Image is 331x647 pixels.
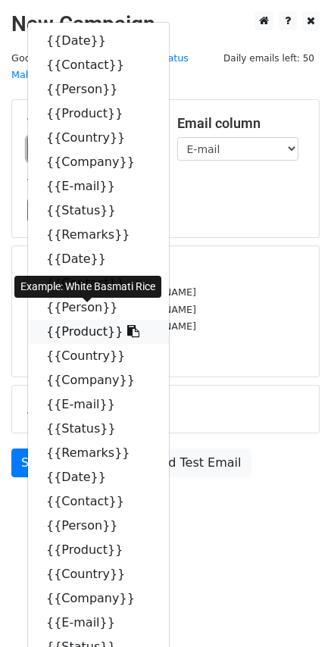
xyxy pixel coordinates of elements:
[28,53,169,77] a: {{Contact}}
[28,586,169,611] a: {{Company}}
[28,174,169,198] a: {{E-mail}}
[28,126,169,150] a: {{Country}}
[28,247,169,271] a: {{Date}}
[28,223,169,247] a: {{Remarks}}
[28,344,169,368] a: {{Country}}
[28,489,169,514] a: {{Contact}}
[28,102,169,126] a: {{Product}}
[27,304,196,315] small: [EMAIL_ADDRESS][DOMAIN_NAME]
[11,52,189,81] a: India Mart Lead Status Maha...
[11,11,320,37] h2: New Campaign
[28,514,169,538] a: {{Person}}
[255,574,331,647] iframe: Chat Widget
[28,198,169,223] a: {{Status}}
[177,115,304,132] h5: Email column
[28,320,169,344] a: {{Product}}
[11,449,61,477] a: Send
[28,392,169,417] a: {{E-mail}}
[14,276,161,298] div: Example: White Basmati Rice
[28,441,169,465] a: {{Remarks}}
[218,50,320,67] span: Daily emails left: 50
[28,29,169,53] a: {{Date}}
[28,611,169,635] a: {{E-mail}}
[28,368,169,392] a: {{Company}}
[218,52,320,64] a: Daily emails left: 50
[28,417,169,441] a: {{Status}}
[136,449,251,477] a: Send Test Email
[28,538,169,562] a: {{Product}}
[27,320,196,332] small: [EMAIL_ADDRESS][DOMAIN_NAME]
[27,286,196,298] small: [EMAIL_ADDRESS][DOMAIN_NAME]
[28,150,169,174] a: {{Company}}
[28,562,169,586] a: {{Country}}
[28,295,169,320] a: {{Person}}
[28,77,169,102] a: {{Person}}
[11,52,189,81] small: Google Sheet:
[28,465,169,489] a: {{Date}}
